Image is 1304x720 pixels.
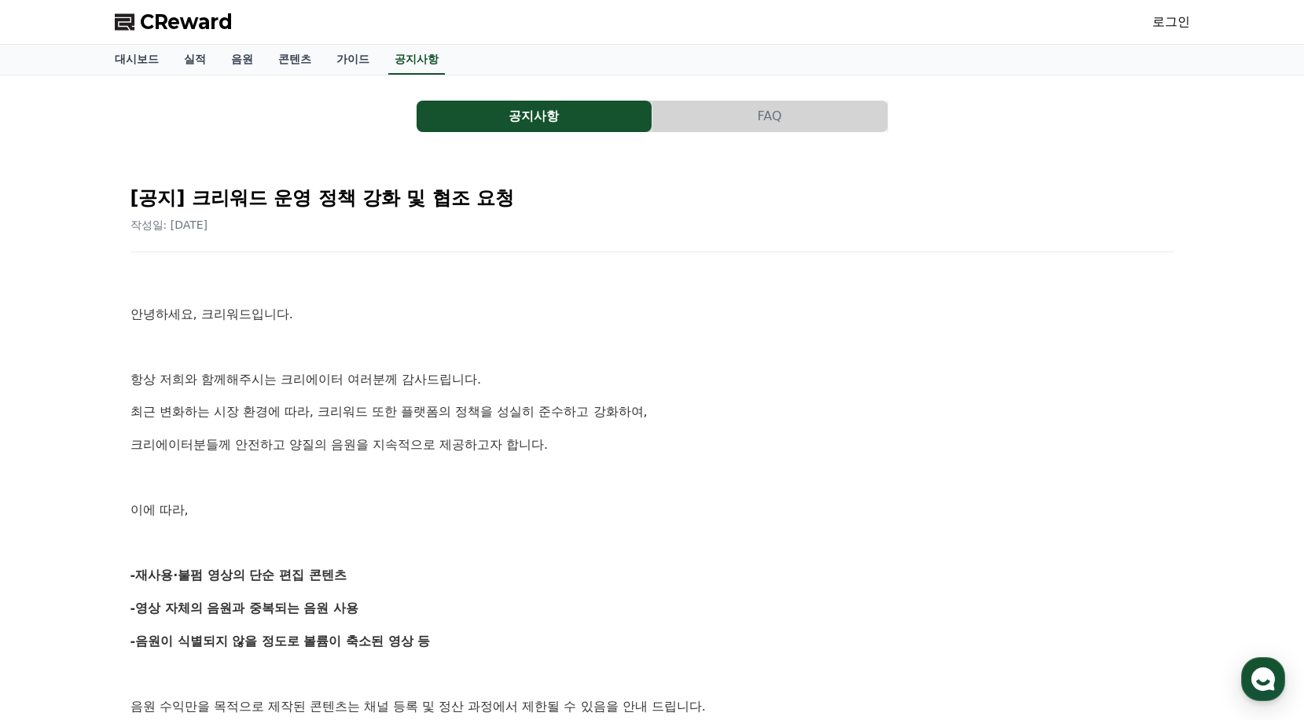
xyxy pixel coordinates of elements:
[130,304,1174,325] p: 안녕하세요, 크리워드입니다.
[243,522,262,534] span: 설정
[652,101,887,132] button: FAQ
[171,45,219,75] a: 실적
[130,696,1174,717] p: 음원 수익만을 목적으로 제작된 콘텐츠는 채널 등록 및 정산 과정에서 제한될 수 있음을 안내 드립니다.
[115,9,233,35] a: CReward
[130,601,359,615] strong: -영상 자체의 음원과 중복되는 음원 사용
[388,45,445,75] a: 공지사항
[5,498,104,538] a: 홈
[130,402,1174,422] p: 최근 변화하는 시장 환경에 따라, 크리워드 또한 플랫폼의 정책을 성실히 준수하고 강화하여,
[102,45,171,75] a: 대시보드
[130,435,1174,455] p: 크리에이터분들께 안전하고 양질의 음원을 지속적으로 제공하고자 합니다.
[144,523,163,535] span: 대화
[104,498,203,538] a: 대화
[50,522,59,534] span: 홈
[266,45,324,75] a: 콘텐츠
[130,568,347,582] strong: -재사용·불펌 영상의 단순 편집 콘텐츠
[130,500,1174,520] p: 이에 따라,
[130,634,431,648] strong: -음원이 식별되지 않을 정도로 볼륨이 축소된 영상 등
[140,9,233,35] span: CReward
[130,219,208,231] span: 작성일: [DATE]
[203,498,302,538] a: 설정
[417,101,652,132] button: 공지사항
[219,45,266,75] a: 음원
[130,369,1174,390] p: 항상 저희와 함께해주시는 크리에이터 여러분께 감사드립니다.
[324,45,382,75] a: 가이드
[130,186,1174,211] h2: [공지] 크리워드 운영 정책 강화 및 협조 요청
[1152,13,1190,31] a: 로그인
